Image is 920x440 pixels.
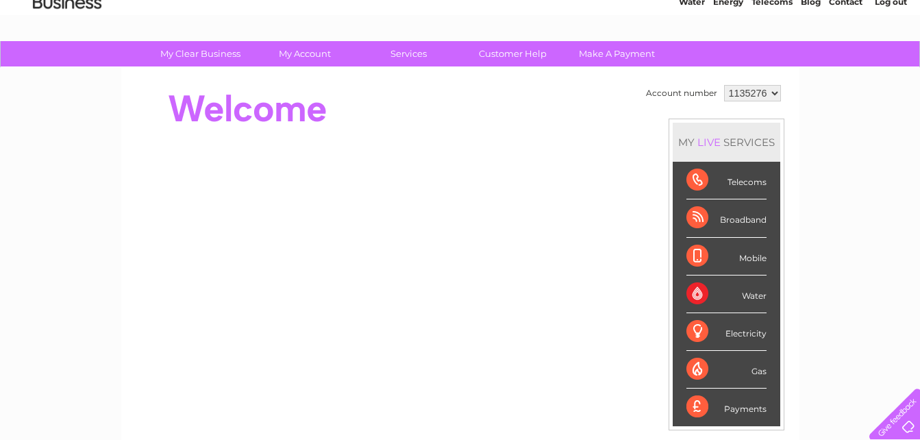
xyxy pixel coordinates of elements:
[32,36,102,77] img: logo.png
[751,58,793,69] a: Telecoms
[686,162,767,199] div: Telecoms
[686,238,767,276] div: Mobile
[643,82,721,105] td: Account number
[686,351,767,389] div: Gas
[686,199,767,237] div: Broadband
[679,58,705,69] a: Water
[829,58,862,69] a: Contact
[560,41,673,66] a: Make A Payment
[713,58,743,69] a: Energy
[686,389,767,426] div: Payments
[352,41,465,66] a: Services
[137,8,784,66] div: Clear Business is a trading name of Verastar Limited (registered in [GEOGRAPHIC_DATA] No. 3667643...
[875,58,907,69] a: Log out
[662,7,756,24] a: 0333 014 3131
[695,136,723,149] div: LIVE
[144,41,257,66] a: My Clear Business
[248,41,361,66] a: My Account
[673,123,780,162] div: MY SERVICES
[456,41,569,66] a: Customer Help
[686,276,767,313] div: Water
[801,58,821,69] a: Blog
[686,313,767,351] div: Electricity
